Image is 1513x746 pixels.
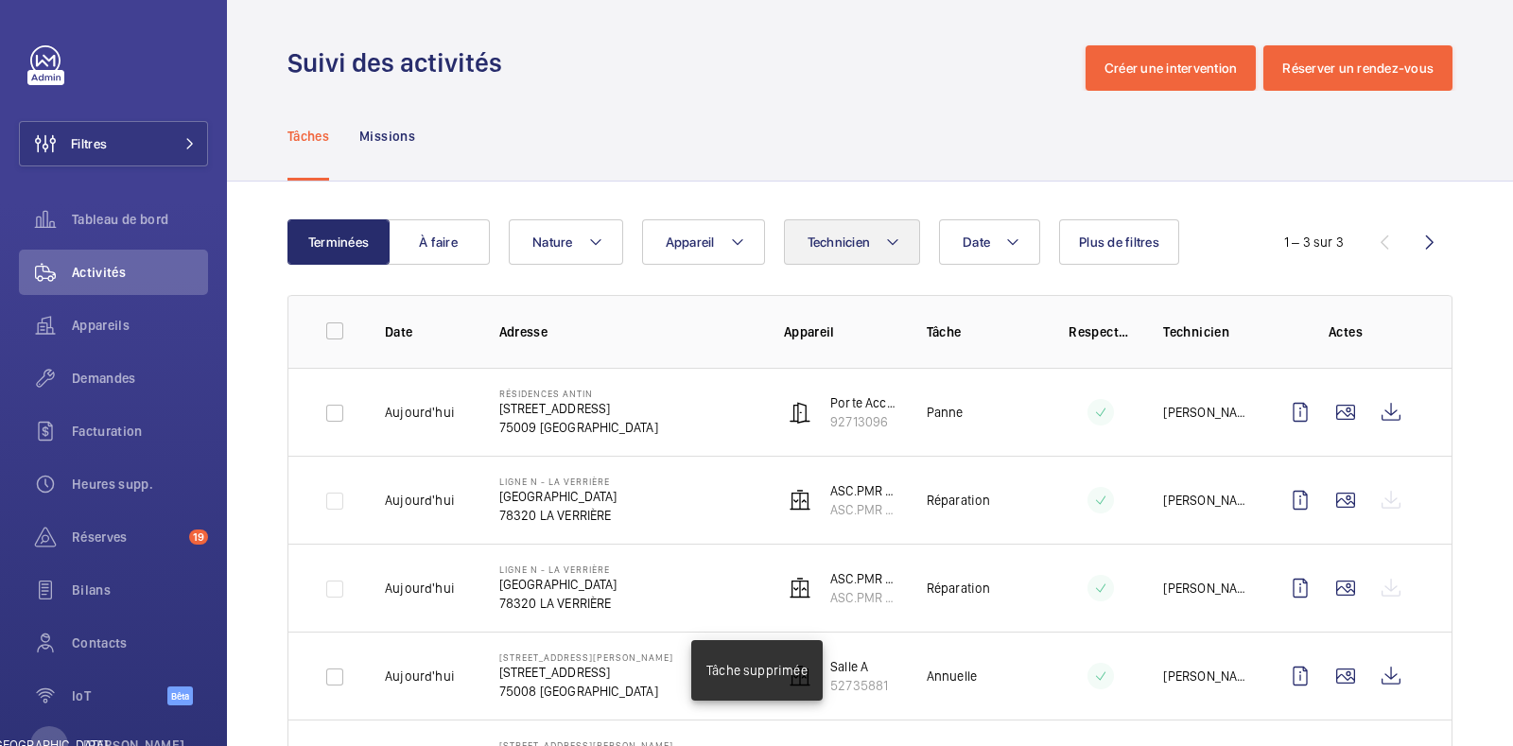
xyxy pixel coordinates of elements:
font: Réparation [927,581,991,596]
font: 78320 LA VERRIÈRE [499,508,612,523]
font: Terminées [308,234,369,250]
font: Réserver un rendez-vous [1282,61,1434,76]
button: Appareil [642,219,765,265]
font: 75009 [GEOGRAPHIC_DATA] [499,420,658,435]
font: ASC.PMR 4609 [830,502,916,517]
img: elevator.svg [789,577,811,599]
font: Date [385,324,412,339]
font: Réserves [72,529,128,545]
font: Demandes [72,371,136,386]
font: Technicien [1163,324,1229,339]
font: Activités [72,265,126,280]
font: 1 – 3 sur 3 [1284,234,1344,250]
font: Aujourd'hui [385,493,455,508]
font: Actes [1329,324,1363,339]
font: Ligne N - La Verrière [499,564,610,575]
font: Plus de filtres [1079,234,1159,250]
button: Date [939,219,1040,265]
font: [PERSON_NAME] [1163,405,1258,420]
font: Facturation [72,424,143,439]
font: Panne [927,405,964,420]
button: Créer une intervention [1086,45,1257,91]
button: À faire [388,219,490,265]
font: 75008 [GEOGRAPHIC_DATA] [499,684,658,699]
font: Contacts [72,635,128,651]
font: Tableau de bord [72,212,168,227]
font: 19 [193,530,204,544]
font: Porte Accordéon Accès Parking [830,395,1016,410]
font: [GEOGRAPHIC_DATA] [499,577,617,592]
font: Tâche [927,324,962,339]
font: Annuelle [927,668,977,684]
font: IoT [72,688,91,703]
font: Créer une intervention [1104,61,1238,76]
font: 78320 LA VERRIÈRE [499,596,612,611]
button: Terminées [287,219,390,265]
font: [GEOGRAPHIC_DATA] [499,489,617,504]
font: Filtres [71,136,107,151]
font: [STREET_ADDRESS] [499,665,611,680]
font: Aujourd'hui [385,405,455,420]
font: Réparation [927,493,991,508]
font: [PERSON_NAME] [1163,668,1258,684]
font: Adresse [499,324,548,339]
font: ASC.PMR 4609 [830,571,916,586]
font: Suivi des activités [287,46,502,78]
font: Heures supp. [72,477,153,492]
font: ASC.PMR 4609 [830,590,916,605]
font: Appareil [784,324,835,339]
font: Bêta [171,690,189,702]
font: Bilans [72,582,111,598]
font: Appareil [666,234,715,250]
font: 92713096 [830,414,888,429]
font: [PERSON_NAME] [1163,493,1258,508]
font: Date [963,234,990,250]
button: Nature [509,219,623,265]
font: ASC.PMR 4609 [830,483,916,498]
font: Résidences Antin [499,388,593,399]
button: Plus de filtres [1059,219,1179,265]
font: Nature [532,234,573,250]
font: [PERSON_NAME] [1163,581,1258,596]
button: Technicien [784,219,921,265]
font: Missions [359,129,415,144]
font: Technicien [808,234,871,250]
font: [STREET_ADDRESS][PERSON_NAME] [499,651,673,663]
font: Respecter le délai [1069,324,1177,339]
font: À faire [419,234,458,250]
button: Filtres [19,121,208,166]
font: Appareils [72,318,130,333]
font: Aujourd'hui [385,668,455,684]
font: [STREET_ADDRESS] [499,401,611,416]
font: Tâche supprimée [706,663,808,678]
font: Aujourd'hui [385,581,455,596]
font: Tâches [287,129,329,144]
img: automatic_door.svg [789,401,811,424]
button: Réserver un rendez-vous [1263,45,1452,91]
img: elevator.svg [789,489,811,512]
font: Ligne N - La Verrière [499,476,610,487]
